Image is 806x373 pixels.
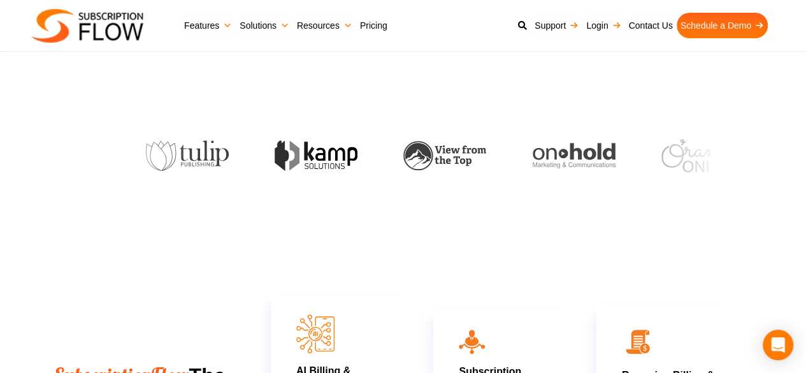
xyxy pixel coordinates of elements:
[356,13,391,38] a: Pricing
[180,13,236,38] a: Features
[296,314,335,353] img: AI Billing & Subscription Managements
[529,143,612,168] img: onhold-marketing
[271,140,354,170] img: kamp-solution
[459,330,485,354] img: icon10
[293,13,356,38] a: Resources
[531,13,582,38] a: Support
[763,330,793,360] div: Open Intercom Messenger
[582,13,624,38] a: Login
[624,13,676,38] a: Contact Us
[677,13,768,38] a: Schedule a Demo
[32,9,143,43] img: Subscriptionflow
[142,140,225,171] img: tulip-publishing
[400,141,483,171] img: view-from-the-top
[236,13,293,38] a: Solutions
[622,326,654,358] img: 02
